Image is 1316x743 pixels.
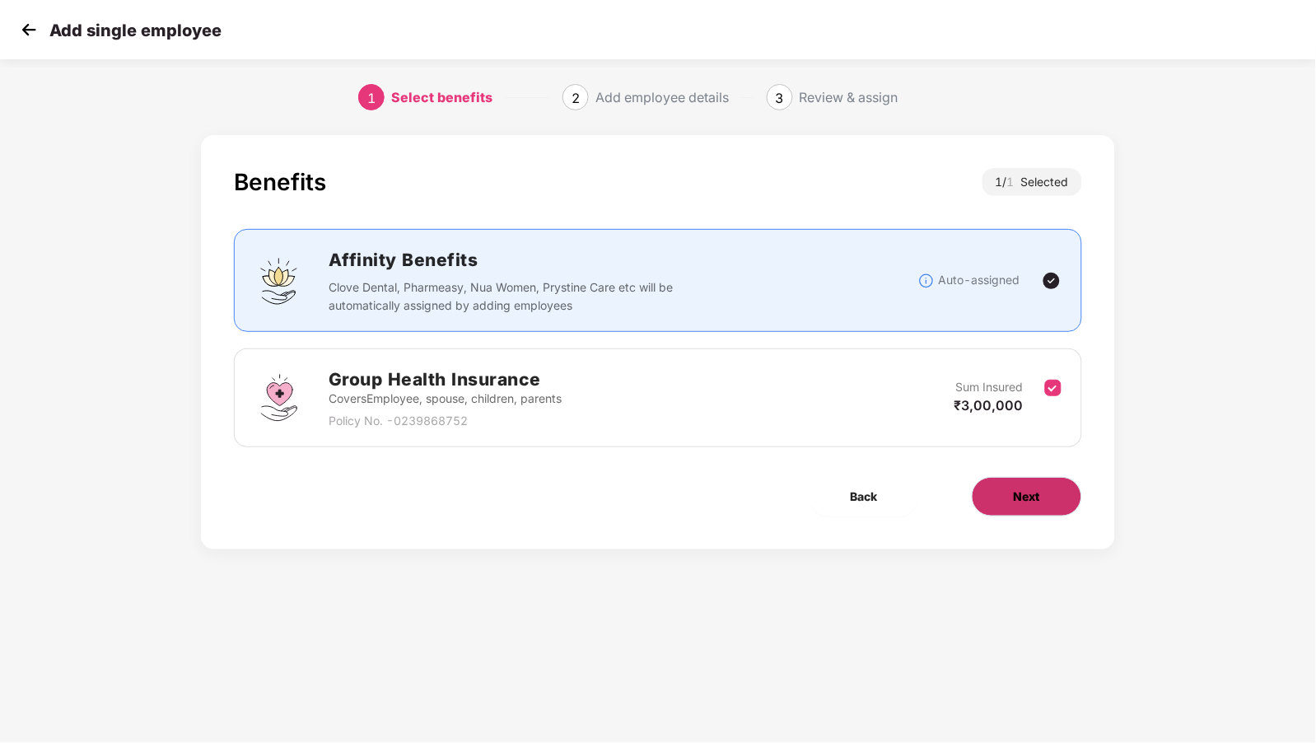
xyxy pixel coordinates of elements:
[329,246,918,273] h2: Affinity Benefits
[1042,271,1062,291] img: svg+xml;base64,PHN2ZyBpZD0iVGljay0yNHgyNCIgeG1sbnM9Imh0dHA6Ly93d3cudzMub3JnLzIwMDAvc3ZnIiB3aWR0aD...
[1007,175,1021,189] span: 1
[254,373,304,423] img: svg+xml;base64,PHN2ZyBpZD0iR3JvdXBfSGVhbHRoX0luc3VyYW5jZSIgZGF0YS1uYW1lPSJHcm91cCBIZWFsdGggSW5zdX...
[254,256,304,306] img: svg+xml;base64,PHN2ZyBpZD0iQWZmaW5pdHlfQmVuZWZpdHMiIGRhdGEtbmFtZT0iQWZmaW5pdHkgQmVuZWZpdHMiIHhtbG...
[329,278,682,315] p: Clove Dental, Pharmeasy, Nua Women, Prystine Care etc will be automatically assigned by adding em...
[49,21,222,40] p: Add single employee
[391,84,492,110] div: Select benefits
[367,90,376,106] span: 1
[234,168,326,196] div: Benefits
[982,168,1082,196] div: 1 / Selected
[956,378,1024,396] p: Sum Insured
[972,477,1082,516] button: Next
[1014,488,1040,506] span: Next
[329,412,562,430] p: Policy No. - 0239868752
[329,366,562,393] h2: Group Health Insurance
[329,390,562,408] p: Covers Employee, spouse, children, parents
[954,397,1024,414] span: ₹3,00,000
[918,273,935,289] img: svg+xml;base64,PHN2ZyBpZD0iSW5mb18tXzMyeDMyIiBkYXRhLW5hbWU9IkluZm8gLSAzMngzMiIgeG1sbnM9Imh0dHA6Ly...
[16,17,41,42] img: svg+xml;base64,PHN2ZyB4bWxucz0iaHR0cDovL3d3dy53My5vcmcvMjAwMC9zdmciIHdpZHRoPSIzMCIgaGVpZ2h0PSIzMC...
[595,84,729,110] div: Add employee details
[810,477,919,516] button: Back
[800,84,898,110] div: Review & assign
[572,90,580,106] span: 2
[851,488,878,506] span: Back
[939,271,1020,289] p: Auto-assigned
[776,90,784,106] span: 3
